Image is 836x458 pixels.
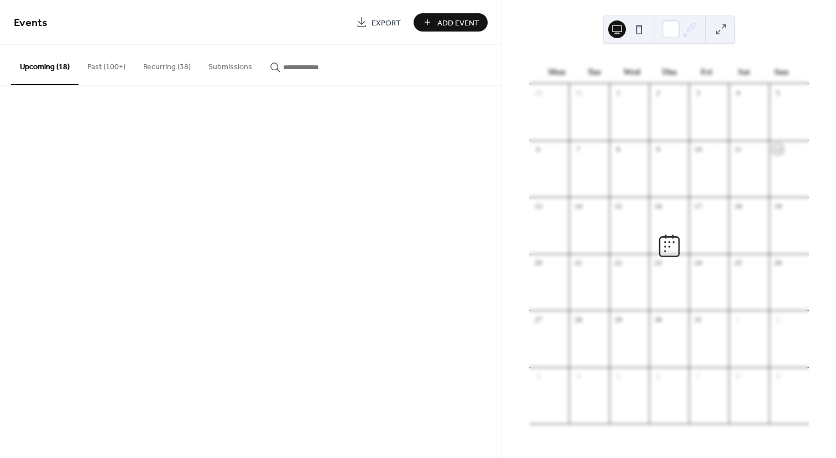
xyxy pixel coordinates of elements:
[613,88,623,98] div: 1
[348,13,409,32] a: Export
[533,371,543,381] div: 3
[653,144,663,154] div: 9
[573,201,583,211] div: 14
[733,314,743,324] div: 1
[773,88,783,98] div: 5
[693,371,703,381] div: 7
[613,371,623,381] div: 5
[693,314,703,324] div: 31
[538,60,576,84] div: Mon
[573,88,583,98] div: 30
[773,258,783,268] div: 26
[200,45,261,84] button: Submissions
[533,314,543,324] div: 27
[733,144,743,154] div: 11
[613,201,623,211] div: 15
[653,201,663,211] div: 16
[134,45,200,84] button: Recurring (38)
[733,201,743,211] div: 18
[773,201,783,211] div: 19
[414,13,488,32] button: Add Event
[533,88,543,98] div: 29
[773,371,783,381] div: 9
[693,88,703,98] div: 3
[437,17,479,29] span: Add Event
[650,60,688,84] div: Thu
[573,258,583,268] div: 21
[372,17,401,29] span: Export
[613,258,623,268] div: 22
[733,88,743,98] div: 4
[11,45,79,85] button: Upcoming (18)
[693,201,703,211] div: 17
[533,201,543,211] div: 13
[573,144,583,154] div: 7
[688,60,725,84] div: Fri
[733,258,743,268] div: 25
[613,144,623,154] div: 8
[653,258,663,268] div: 23
[573,314,583,324] div: 28
[693,144,703,154] div: 10
[573,371,583,381] div: 4
[79,45,134,84] button: Past (100+)
[613,314,623,324] div: 29
[653,314,663,324] div: 30
[576,60,613,84] div: Tue
[773,314,783,324] div: 2
[653,371,663,381] div: 6
[533,258,543,268] div: 20
[14,12,48,34] span: Events
[693,258,703,268] div: 24
[725,60,763,84] div: Sat
[533,144,543,154] div: 6
[773,144,783,154] div: 12
[613,60,651,84] div: Wed
[733,371,743,381] div: 8
[762,60,800,84] div: Sun
[653,88,663,98] div: 2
